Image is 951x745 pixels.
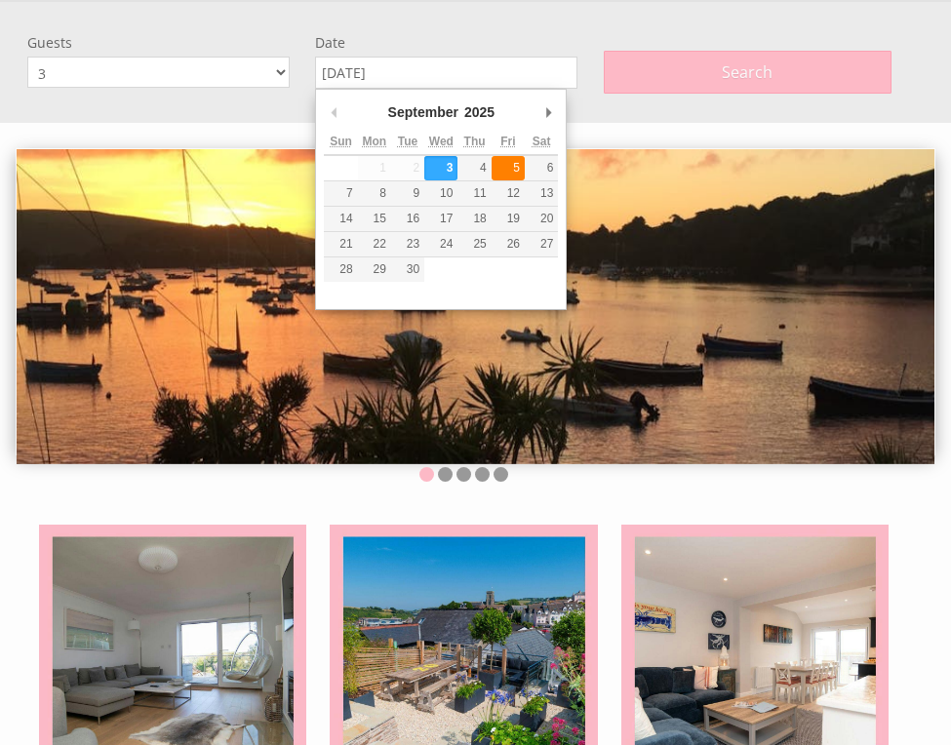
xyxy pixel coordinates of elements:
[457,181,491,206] button: 11
[358,207,391,231] button: 15
[538,98,558,127] button: Next Month
[533,135,551,148] abbr: Saturday
[358,181,391,206] button: 8
[525,232,558,256] button: 27
[722,61,773,83] span: Search
[391,207,424,231] button: 16
[457,156,491,180] button: 4
[604,51,892,94] button: Search
[492,207,525,231] button: 19
[27,33,290,52] label: Guests
[385,98,461,127] div: September
[315,57,577,89] input: Arrival Date
[324,207,357,231] button: 14
[461,98,497,127] div: 2025
[492,156,525,180] button: 5
[391,232,424,256] button: 23
[525,181,558,206] button: 13
[429,135,454,148] abbr: Wednesday
[391,181,424,206] button: 9
[424,232,457,256] button: 24
[525,207,558,231] button: 20
[464,135,486,148] abbr: Thursday
[324,181,357,206] button: 7
[330,135,352,148] abbr: Sunday
[500,135,515,148] abbr: Friday
[324,232,357,256] button: 21
[324,98,343,127] button: Previous Month
[391,257,424,282] button: 30
[424,207,457,231] button: 17
[492,181,525,206] button: 12
[492,232,525,256] button: 26
[358,232,391,256] button: 22
[358,257,391,282] button: 29
[457,207,491,231] button: 18
[398,135,417,148] abbr: Tuesday
[525,156,558,180] button: 6
[457,232,491,256] button: 25
[424,181,457,206] button: 10
[362,135,386,148] abbr: Monday
[315,33,577,52] label: Date
[424,156,457,180] button: 3
[324,257,357,282] button: 28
